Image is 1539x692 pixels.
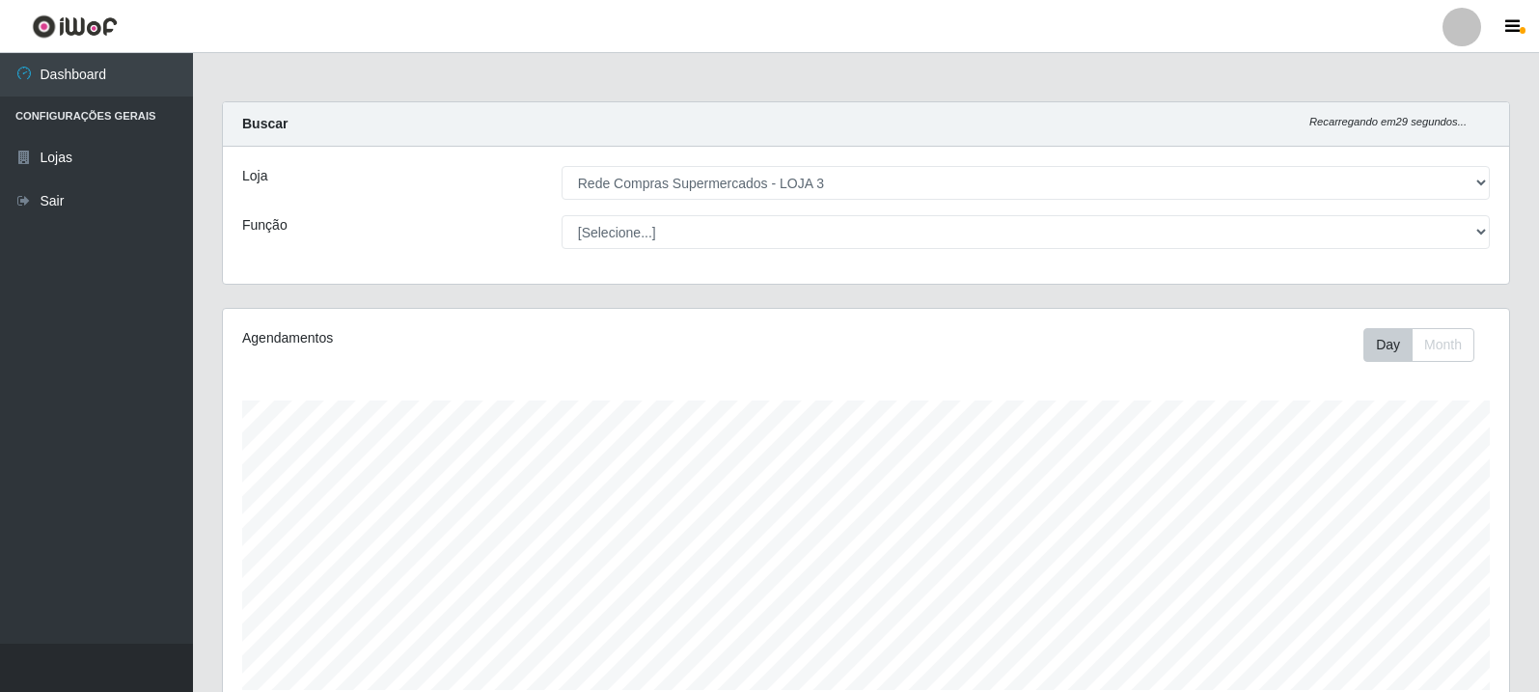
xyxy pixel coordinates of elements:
[1363,328,1490,362] div: Toolbar with button groups
[1412,328,1474,362] button: Month
[1363,328,1413,362] button: Day
[242,328,745,348] div: Agendamentos
[242,215,288,235] label: Função
[242,116,288,131] strong: Buscar
[32,14,118,39] img: CoreUI Logo
[242,166,267,186] label: Loja
[1309,116,1467,127] i: Recarregando em 29 segundos...
[1363,328,1474,362] div: First group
